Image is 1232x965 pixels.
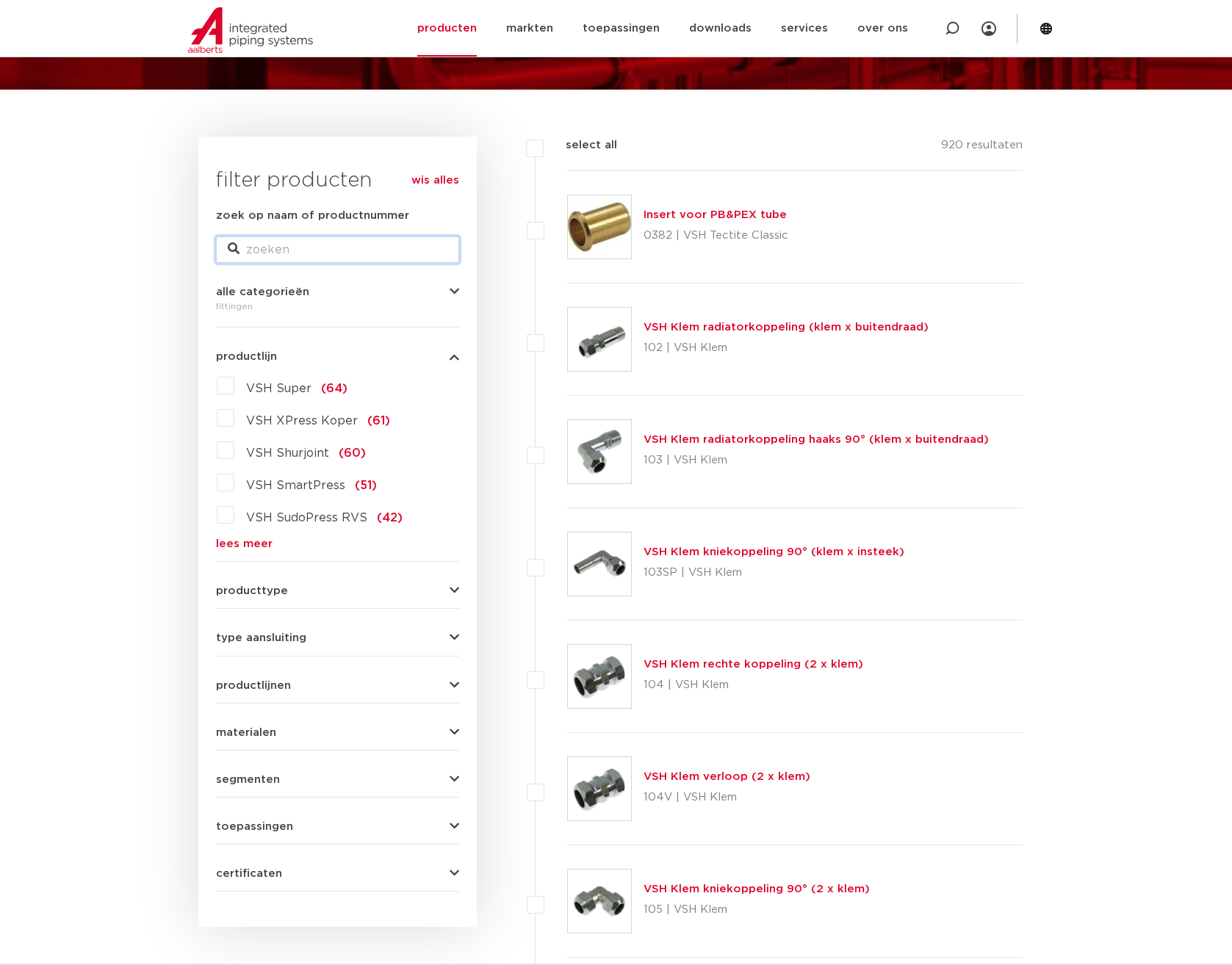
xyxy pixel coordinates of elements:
button: certificaten [216,868,459,879]
span: (61) [367,415,390,427]
p: 105 | VSH Klem [644,898,870,922]
span: productlijn [216,351,277,362]
a: VSH Klem verloop (2 x klem) [644,771,810,782]
input: zoeken [216,236,459,263]
p: 104V | VSH Klem [644,786,810,809]
img: Thumbnail for VSH Klem kniekoppeling 90° (klem x insteek) [568,532,631,596]
a: VSH Klem rechte koppeling (2 x klem) [644,659,863,670]
button: materialen [216,727,459,738]
img: Thumbnail for VSH Klem kniekoppeling 90° (2 x klem) [568,870,631,933]
a: lees meer [216,538,459,549]
img: Thumbnail for Insert voor PB&PEX tube [568,195,631,259]
div: fittingen [216,297,459,315]
a: VSH Klem radiatorkoppeling haaks 90° (klem x buitendraad) [644,434,989,445]
span: VSH Super [246,383,311,394]
span: VSH Shurjoint [246,447,329,459]
button: type aansluiting [216,632,459,643]
p: 104 | VSH Klem [644,673,863,697]
span: VSH SudoPress RVS [246,512,367,524]
img: Thumbnail for VSH Klem rechte koppeling (2 x klem) [568,645,631,708]
label: zoek op naam of productnummer [216,207,409,225]
span: (60) [339,447,366,459]
a: VSH Klem radiatorkoppeling (klem x buitendraad) [644,322,929,333]
button: producttype [216,585,459,596]
span: producttype [216,585,288,596]
p: 103SP | VSH Klem [644,561,904,585]
span: materialen [216,727,276,738]
img: Thumbnail for VSH Klem radiatorkoppeling (klem x buitendraad) [568,308,631,371]
p: 0382 | VSH Tectite Classic [644,224,788,247]
h3: filter producten [216,166,459,195]
button: productlijn [216,351,459,362]
span: (64) [321,383,347,394]
span: certificaten [216,868,282,879]
span: VSH SmartPress [246,480,345,491]
p: 920 resultaten [941,137,1023,159]
span: VSH XPress Koper [246,415,358,427]
button: toepassingen [216,821,459,832]
label: select all [544,137,617,154]
img: Thumbnail for VSH Klem verloop (2 x klem) [568,757,631,820]
span: (51) [355,480,377,491]
a: Insert voor PB&PEX tube [644,209,787,220]
span: alle categorieën [216,286,309,297]
a: VSH Klem kniekoppeling 90° (2 x klem) [644,883,870,894]
button: productlijnen [216,680,459,691]
a: wis alles [411,172,459,189]
button: alle categorieën [216,286,459,297]
button: segmenten [216,774,459,785]
span: toepassingen [216,821,293,832]
a: VSH Klem kniekoppeling 90° (klem x insteek) [644,546,904,557]
img: Thumbnail for VSH Klem radiatorkoppeling haaks 90° (klem x buitendraad) [568,420,631,483]
span: segmenten [216,774,280,785]
p: 102 | VSH Klem [644,336,929,360]
span: (42) [377,512,403,524]
p: 103 | VSH Klem [644,449,989,472]
span: type aansluiting [216,632,306,643]
span: productlijnen [216,680,291,691]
